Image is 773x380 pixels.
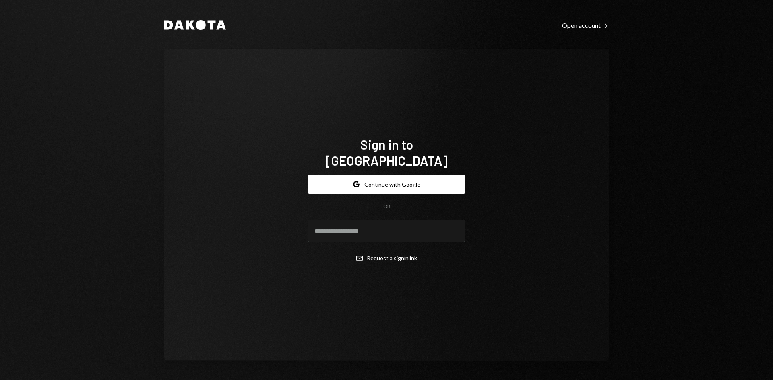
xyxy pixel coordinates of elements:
div: OR [383,203,390,210]
button: Request a signinlink [308,249,465,267]
h1: Sign in to [GEOGRAPHIC_DATA] [308,136,465,168]
button: Continue with Google [308,175,465,194]
a: Open account [562,21,609,29]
